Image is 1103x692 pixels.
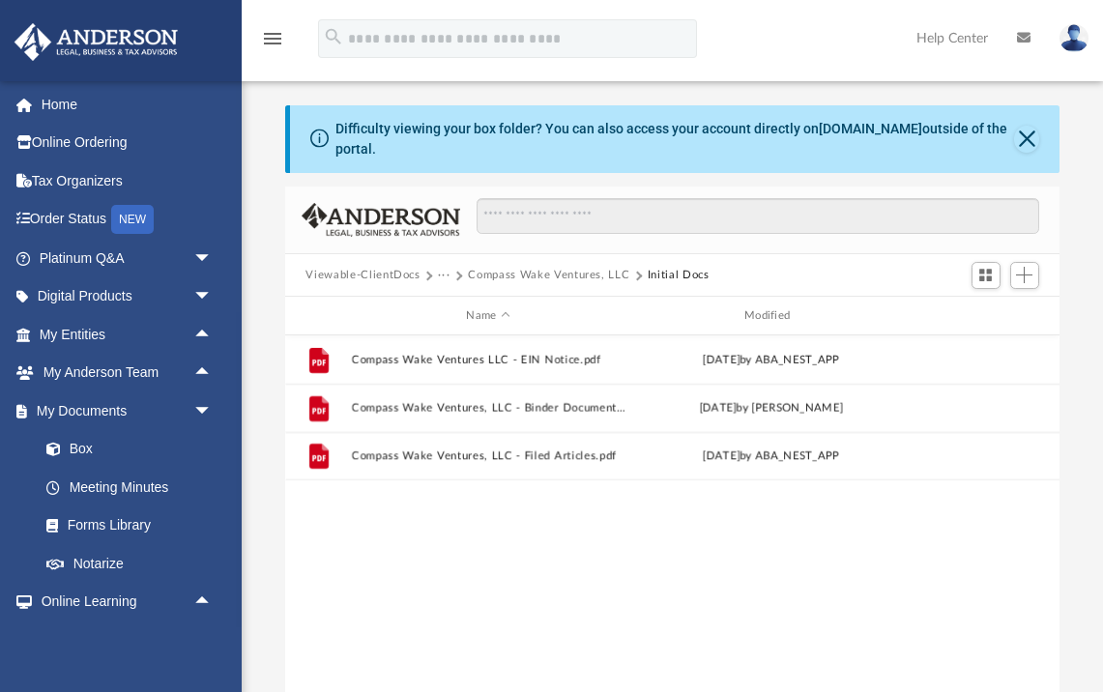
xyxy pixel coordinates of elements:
span: arrow_drop_down [193,277,232,317]
div: by ABA_NEST_APP [633,352,908,369]
span: [DATE] [699,403,737,414]
a: Home [14,85,242,124]
button: Compass Wake Ventures LLC - EIN Notice.pdf [351,354,625,366]
button: Compass Wake Ventures, LLC - Binder Documents.pdf [351,402,625,415]
button: Add [1010,262,1039,289]
a: Billingarrow_drop_down [14,620,242,659]
span: arrow_drop_down [193,239,232,278]
a: My Entitiesarrow_drop_up [14,315,242,354]
button: Viewable-ClientDocs [305,267,420,284]
a: Order StatusNEW [14,200,242,240]
button: Initial Docs [648,267,710,284]
div: Difficulty viewing your box folder? You can also access your account directly on outside of the p... [335,119,1013,159]
div: Name [350,307,624,325]
img: Anderson Advisors Platinum Portal [9,23,184,61]
a: Forms Library [27,506,222,545]
button: Compass Wake Ventures, LLC [468,267,629,284]
a: [DOMAIN_NAME] [819,121,922,136]
img: User Pic [1059,24,1088,52]
div: id [293,307,341,325]
a: Meeting Minutes [27,468,232,506]
button: ··· [438,267,450,284]
a: Digital Productsarrow_drop_down [14,277,242,316]
a: My Documentsarrow_drop_down [14,391,232,430]
div: [DATE] by ABA_NEST_APP [633,447,908,465]
span: arrow_drop_up [193,354,232,393]
div: Modified [633,307,908,325]
a: Online Learningarrow_drop_up [14,583,232,621]
div: NEW [111,205,154,234]
i: menu [261,27,284,50]
a: Box [27,430,222,469]
button: Switch to Grid View [972,262,1001,289]
span: arrow_drop_down [193,620,232,660]
a: Platinum Q&Aarrow_drop_down [14,239,242,277]
a: menu [261,37,284,50]
button: Compass Wake Ventures, LLC - Filed Articles.pdf [351,450,625,463]
span: arrow_drop_down [193,391,232,431]
div: by [PERSON_NAME] [633,400,908,418]
span: arrow_drop_up [193,315,232,355]
a: Online Ordering [14,124,242,162]
button: Close [1014,126,1040,153]
a: Notarize [27,544,232,583]
span: [DATE] [702,355,740,365]
i: search [323,26,344,47]
a: My Anderson Teamarrow_drop_up [14,354,232,392]
input: Search files and folders [477,198,1038,235]
div: id [916,307,1052,325]
span: arrow_drop_up [193,583,232,622]
a: Tax Organizers [14,161,242,200]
